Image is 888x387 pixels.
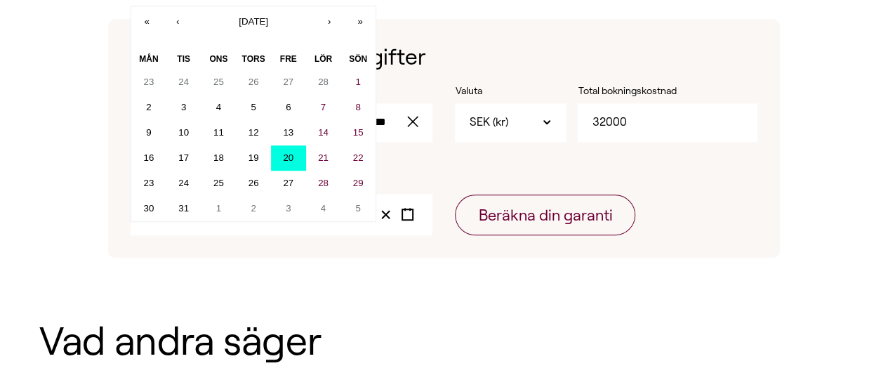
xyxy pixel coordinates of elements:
[353,127,364,138] abbr: 15 mars 2026
[271,171,306,196] button: 27 mars 2026
[271,120,306,145] button: 13 mars 2026
[397,205,418,224] button: Toggle calendar
[39,320,849,363] h1: Vad andra säger
[318,152,329,163] abbr: 21 mars 2026
[209,54,227,64] abbr: onsdag
[455,84,566,98] label: Valuta
[144,178,154,188] abbr: 23 mars 2026
[355,77,360,87] abbr: 1 mars 2026
[144,203,154,214] abbr: 30 mars 2026
[131,145,166,171] button: 16 mars 2026
[286,203,291,214] abbr: 3 april 2026
[283,178,293,188] abbr: 27 mars 2026
[213,178,224,188] abbr: 25 mars 2026
[349,54,367,64] abbr: söndag
[181,102,186,112] abbr: 3 mars 2026
[248,127,259,138] abbr: 12 mars 2026
[213,127,224,138] abbr: 11 mars 2026
[139,54,158,64] abbr: måndag
[248,152,259,163] abbr: 19 mars 2026
[355,203,360,214] abbr: 5 april 2026
[236,120,271,145] button: 12 mars 2026
[340,120,376,145] button: 15 mars 2026
[216,203,221,214] abbr: 1 april 2026
[355,102,360,112] abbr: 8 mars 2026
[271,145,306,171] button: 20 mars 2026
[340,145,376,171] button: 22 mars 2026
[241,54,265,64] abbr: torsdag
[236,171,271,196] button: 26 mars 2026
[177,54,190,64] abbr: tisdag
[201,95,236,120] button: 4 mars 2026
[283,77,293,87] abbr: 27 februari 2026
[248,178,259,188] abbr: 26 mars 2026
[340,171,376,196] button: 29 mars 2026
[193,6,314,37] button: [DATE]
[314,54,332,64] abbr: lördag
[286,102,291,112] abbr: 6 mars 2026
[455,195,635,235] button: Beräkna din garanti
[280,54,297,64] abbr: fredag
[251,102,256,112] abbr: 5 mars 2026
[236,145,271,171] button: 19 mars 2026
[201,145,236,171] button: 18 mars 2026
[340,70,376,95] button: 1 mars 2026
[166,95,201,120] button: 3 mars 2026
[178,178,189,188] abbr: 24 mars 2026
[340,95,376,120] button: 8 mars 2026
[201,196,236,221] button: 1 april 2026
[283,152,293,163] abbr: 20 mars 2026
[321,203,326,214] abbr: 4 april 2026
[236,196,271,221] button: 2 april 2026
[166,196,201,221] button: 31 mars 2026
[306,70,341,95] button: 28 februari 2026
[469,114,508,130] span: SEK (kr)
[248,77,259,87] abbr: 26 februari 2026
[131,196,166,221] button: 30 mars 2026
[375,205,397,224] button: Clear value
[131,6,162,37] button: «
[201,171,236,196] button: 25 mars 2026
[314,6,345,37] button: ›
[306,120,341,145] button: 14 mars 2026
[306,196,341,221] button: 4 april 2026
[236,95,271,120] button: 5 mars 2026
[131,41,757,73] h1: Ange dina bokningsuppgifter
[236,70,271,95] button: 26 februari 2026
[131,95,166,120] button: 2 mars 2026
[271,196,306,221] button: 3 april 2026
[178,152,189,163] abbr: 17 mars 2026
[283,127,293,138] abbr: 13 mars 2026
[353,152,364,163] abbr: 22 mars 2026
[166,120,201,145] button: 10 mars 2026
[353,178,364,188] abbr: 29 mars 2026
[271,70,306,95] button: 27 februari 2026
[144,77,154,87] abbr: 23 februari 2026
[306,95,341,120] button: 7 mars 2026
[213,152,224,163] abbr: 18 mars 2026
[318,127,329,138] abbr: 14 mars 2026
[166,145,201,171] button: 17 mars 2026
[216,102,221,112] abbr: 4 mars 2026
[131,70,166,95] button: 23 februari 2026
[131,171,166,196] button: 23 mars 2026
[201,70,236,95] button: 25 februari 2026
[162,6,193,37] button: ‹
[201,120,236,145] button: 11 mars 2026
[318,178,329,188] abbr: 28 mars 2026
[251,203,256,214] abbr: 2 april 2026
[178,127,189,138] abbr: 10 mars 2026
[306,171,341,196] button: 28 mars 2026
[166,171,201,196] button: 24 mars 2026
[178,203,189,214] abbr: 31 mars 2026
[306,145,341,171] button: 21 mars 2026
[146,127,151,138] abbr: 9 mars 2026
[131,120,166,145] button: 9 mars 2026
[318,77,329,87] abbr: 28 februari 2026
[178,77,189,87] abbr: 24 februari 2026
[146,102,151,112] abbr: 2 mars 2026
[166,70,201,95] button: 24 februari 2026
[578,84,718,98] label: Total bokningskostnad
[403,103,432,141] button: clear value
[578,103,757,141] input: Total bokningskostnad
